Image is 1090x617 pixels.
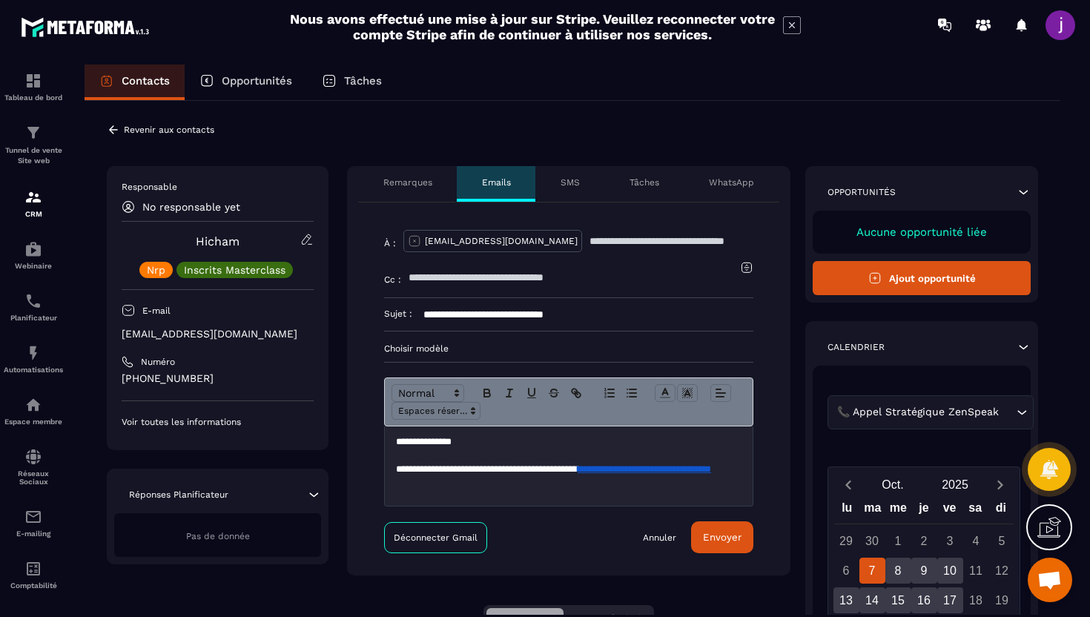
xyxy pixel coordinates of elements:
[630,176,659,188] p: Tâches
[147,265,165,275] p: Nrp
[383,176,432,188] p: Remarques
[122,416,314,428] p: Voir toutes les informations
[885,528,911,554] div: 1
[859,528,885,554] div: 30
[911,498,937,524] div: je
[911,558,937,584] div: 9
[937,558,963,584] div: 10
[937,498,962,524] div: ve
[709,176,754,188] p: WhatsApp
[186,531,250,541] span: Pas de donnée
[142,201,240,213] p: No responsable yet
[1028,558,1072,602] div: Ouvrir le chat
[24,72,42,90] img: formation
[4,210,63,218] p: CRM
[184,265,285,275] p: Inscrits Masterclass
[833,587,859,613] div: 13
[885,587,911,613] div: 15
[4,529,63,538] p: E-mailing
[4,93,63,102] p: Tableau de bord
[4,281,63,333] a: schedulerschedulerPlanificateur
[859,558,885,584] div: 7
[859,587,885,613] div: 14
[384,274,401,286] p: Cc :
[833,528,859,554] div: 29
[885,558,911,584] div: 8
[122,372,314,386] p: [PHONE_NUMBER]
[4,61,63,113] a: formationformationTableau de bord
[307,65,397,100] a: Tâches
[4,262,63,270] p: Webinaire
[141,356,175,368] p: Numéro
[833,404,1002,420] span: 📞 Appel Stratégique ZenSpeak
[4,437,63,497] a: social-networksocial-networkRéseaux Sociaux
[24,124,42,142] img: formation
[691,521,753,553] button: Envoyer
[885,498,911,524] div: me
[289,11,776,42] h2: Nous avons effectué une mise à jour sur Stripe. Veuillez reconnecter votre compte Stripe afin de ...
[21,13,154,41] img: logo
[4,385,63,437] a: automationsautomationsEspace membre
[4,497,63,549] a: emailemailE-mailing
[813,261,1031,295] button: Ajout opportunité
[4,333,63,385] a: automationsautomationsAutomatisations
[122,181,314,193] p: Responsable
[425,235,578,247] p: [EMAIL_ADDRESS][DOMAIN_NAME]
[4,581,63,590] p: Comptabilité
[962,498,988,524] div: sa
[482,176,511,188] p: Emails
[963,528,989,554] div: 4
[24,292,42,310] img: scheduler
[643,532,676,544] a: Annuler
[1002,404,1013,420] input: Search for option
[911,587,937,613] div: 16
[924,472,986,498] button: Open years overlay
[4,113,63,177] a: formationformationTunnel de vente Site web
[384,308,412,320] p: Sujet :
[937,528,963,554] div: 3
[963,587,989,613] div: 18
[24,344,42,362] img: automations
[963,558,989,584] div: 11
[384,343,753,354] p: Choisir modèle
[911,528,937,554] div: 2
[4,314,63,322] p: Planificateur
[4,469,63,486] p: Réseaux Sociaux
[24,508,42,526] img: email
[24,240,42,258] img: automations
[185,65,307,100] a: Opportunités
[24,560,42,578] img: accountant
[142,305,171,317] p: E-mail
[124,125,214,135] p: Revenir aux contacts
[4,418,63,426] p: Espace membre
[828,341,885,353] p: Calendrier
[4,549,63,601] a: accountantaccountantComptabilité
[862,472,924,498] button: Open months overlay
[834,475,862,495] button: Previous month
[24,188,42,206] img: formation
[85,65,185,100] a: Contacts
[384,522,487,553] a: Déconnecter Gmail
[122,74,170,88] p: Contacts
[4,145,63,166] p: Tunnel de vente Site web
[989,528,1015,554] div: 5
[860,498,886,524] div: ma
[561,176,580,188] p: SMS
[24,448,42,466] img: social-network
[988,498,1014,524] div: di
[4,229,63,281] a: automationsautomationsWebinaire
[196,234,240,248] a: Hicham
[828,186,896,198] p: Opportunités
[989,587,1015,613] div: 19
[24,396,42,414] img: automations
[828,395,1034,429] div: Search for option
[833,558,859,584] div: 6
[986,475,1014,495] button: Next month
[122,327,314,341] p: [EMAIL_ADDRESS][DOMAIN_NAME]
[222,74,292,88] p: Opportunités
[384,237,396,249] p: À :
[989,558,1015,584] div: 12
[4,177,63,229] a: formationformationCRM
[828,225,1016,239] p: Aucune opportunité liée
[344,74,382,88] p: Tâches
